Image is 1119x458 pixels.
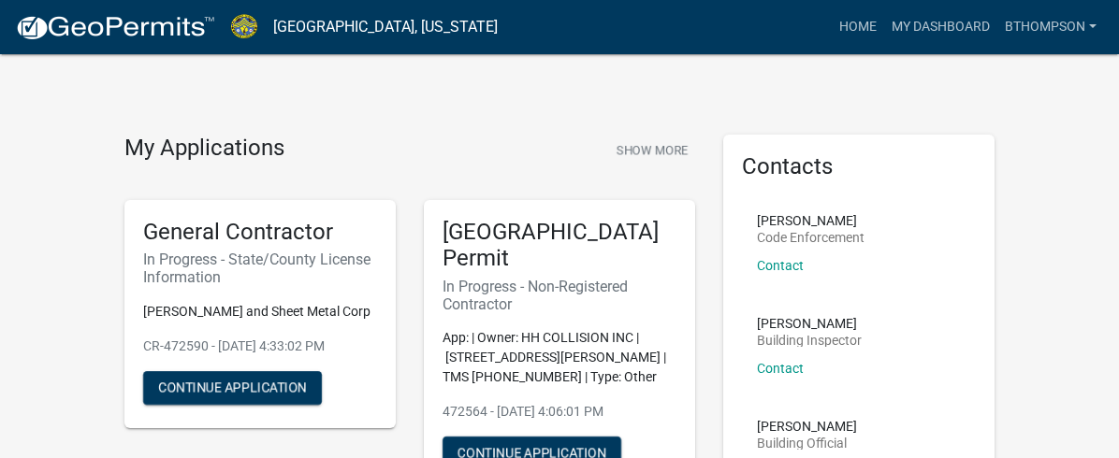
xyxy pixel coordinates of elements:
[143,250,377,286] h6: In Progress - State/County License Information
[742,153,976,180] h5: Contacts
[443,278,676,313] h6: In Progress - Non-Registered Contractor
[443,328,676,387] p: App: | Owner: HH COLLISION INC | [STREET_ADDRESS][PERSON_NAME] | TMS [PHONE_NUMBER] | Type: Other
[273,11,498,43] a: [GEOGRAPHIC_DATA], [US_STATE]
[443,219,676,273] h5: [GEOGRAPHIC_DATA] Permit
[757,437,857,450] p: Building Official
[757,214,865,227] p: [PERSON_NAME]
[143,302,377,322] p: [PERSON_NAME] and Sheet Metal Corp
[757,420,857,433] p: [PERSON_NAME]
[230,14,258,39] img: Jasper County, South Carolina
[884,9,997,45] a: My Dashboard
[757,361,804,376] a: Contact
[443,402,676,422] p: 472564 - [DATE] 4:06:01 PM
[757,334,862,347] p: Building Inspector
[143,371,322,405] button: Continue Application
[124,135,284,163] h4: My Applications
[757,258,804,273] a: Contact
[997,9,1104,45] a: bthompson
[609,135,695,165] button: Show More
[143,219,377,246] h5: General Contractor
[757,317,862,330] p: [PERSON_NAME]
[832,9,884,45] a: Home
[143,336,377,356] p: CR-472590 - [DATE] 4:33:02 PM
[757,231,865,244] p: Code Enforcement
